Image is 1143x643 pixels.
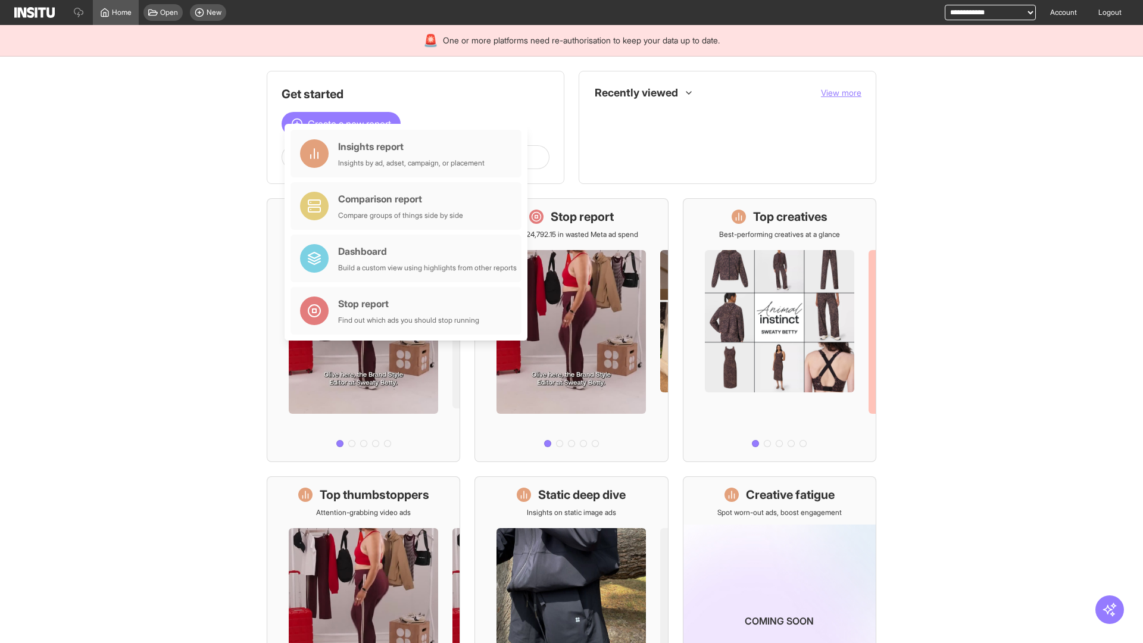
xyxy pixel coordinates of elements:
[308,117,391,131] span: Create a new report
[443,35,720,46] span: One or more platforms need re-authorisation to keep your data up to date.
[338,158,485,168] div: Insights by ad, adset, campaign, or placement
[753,208,827,225] h1: Top creatives
[338,139,485,154] div: Insights report
[338,316,479,325] div: Find out which ads you should stop running
[821,88,861,98] span: View more
[821,87,861,99] button: View more
[423,32,438,49] div: 🚨
[282,112,401,136] button: Create a new report
[320,486,429,503] h1: Top thumbstoppers
[316,508,411,517] p: Attention-grabbing video ads
[112,8,132,17] span: Home
[338,296,479,311] div: Stop report
[282,86,549,102] h1: Get started
[538,486,626,503] h1: Static deep dive
[719,230,840,239] p: Best-performing creatives at a glance
[683,198,876,462] a: Top creativesBest-performing creatives at a glance
[527,508,616,517] p: Insights on static image ads
[338,263,517,273] div: Build a custom view using highlights from other reports
[267,198,460,462] a: What's live nowSee all active ads instantly
[14,7,55,18] img: Logo
[551,208,614,225] h1: Stop report
[338,192,463,206] div: Comparison report
[505,230,638,239] p: Save £24,792.15 in wasted Meta ad spend
[338,211,463,220] div: Compare groups of things side by side
[160,8,178,17] span: Open
[474,198,668,462] a: Stop reportSave £24,792.15 in wasted Meta ad spend
[338,244,517,258] div: Dashboard
[207,8,221,17] span: New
